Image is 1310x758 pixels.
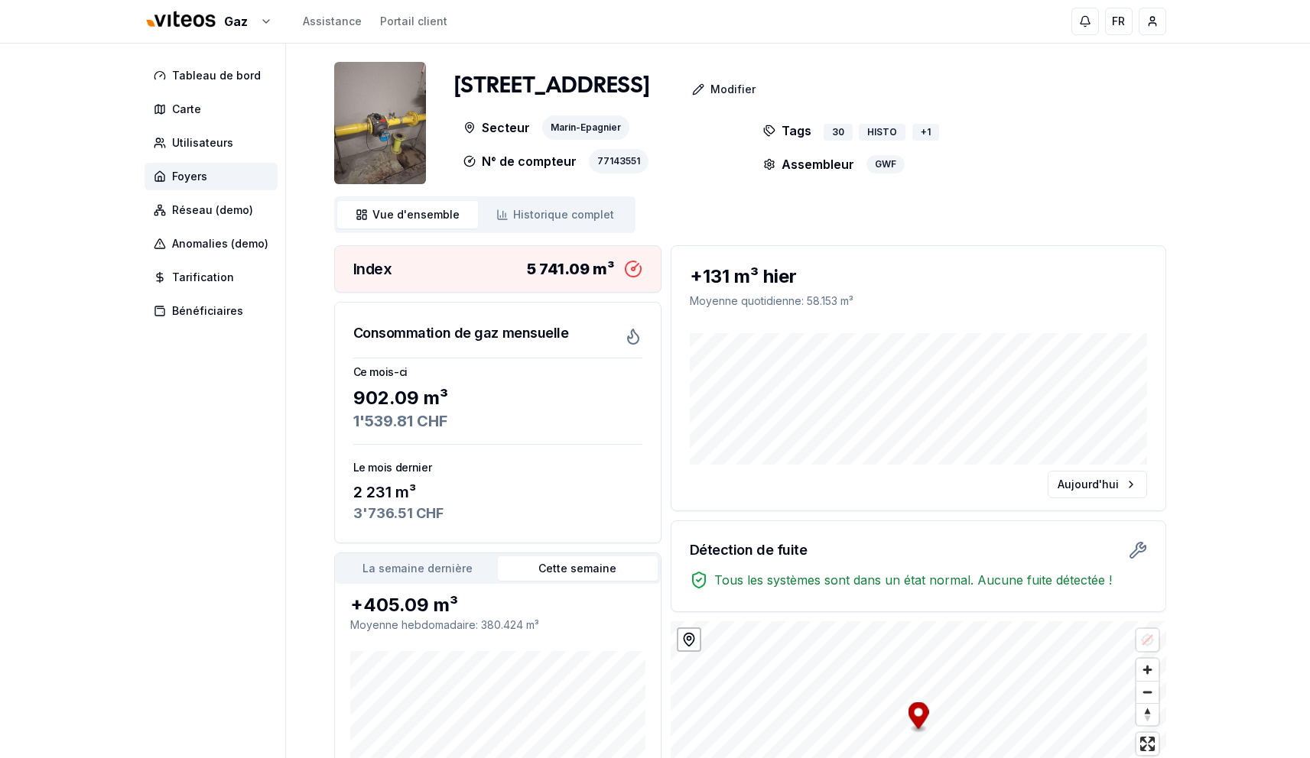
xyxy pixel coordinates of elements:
[380,14,447,29] a: Portail client
[498,556,658,581] button: Cette semaine
[1136,629,1159,651] button: Location not available
[866,155,905,173] div: GWF
[1136,703,1159,725] button: Reset bearing to north
[463,115,530,140] p: Secteur
[353,503,642,524] div: 3'736.51 CHF
[145,163,284,190] a: Foyers
[334,62,426,184] img: unit Image
[589,149,648,173] div: 77143551
[145,96,284,123] a: Carte
[690,264,1147,289] div: +131 m³ hier
[224,12,248,31] span: Gaz
[145,297,284,325] a: Bénéficiaires
[542,115,629,140] div: Marin-Epagnier
[172,236,268,251] span: Anomalies (demo)
[145,264,284,291] a: Tarification
[145,5,272,38] button: Gaz
[478,201,632,228] a: Historique complet
[690,539,808,561] h3: Détection de fuite
[353,322,569,344] h3: Consommation de gaz mensuelle
[710,82,756,97] p: Modifier
[353,258,392,280] h3: Index
[912,124,939,141] div: + 1
[350,593,645,617] div: +405.09 m³
[859,124,905,141] div: HISTO
[353,386,642,410] div: 902.09 m³
[353,410,642,432] div: 1'539.81 CHF
[145,196,284,224] a: Réseau (demo)
[372,207,460,222] span: Vue d'ensemble
[145,129,284,157] a: Utilisateurs
[1048,471,1147,498] button: Aujourd'hui
[145,2,218,38] img: Viteos - Gaz Logo
[337,201,478,228] a: Vue d'ensemble
[172,202,253,218] span: Réseau (demo)
[353,460,642,475] h3: Le mois dernier
[649,74,768,105] a: Modifier
[1105,8,1133,35] button: FR
[145,62,284,89] a: Tableau de bord
[172,135,233,151] span: Utilisateurs
[172,169,207,184] span: Foyers
[1136,682,1159,703] span: Zoom out
[145,230,284,258] a: Anomalies (demo)
[172,68,261,83] span: Tableau de bord
[824,124,853,141] div: 30
[303,14,362,29] a: Assistance
[353,481,642,503] div: 2 231 m³
[463,149,577,173] p: N° de compteur
[763,115,811,146] p: Tags
[1112,14,1125,29] span: FR
[353,364,642,380] h3: Ce mois-ci
[690,293,1147,309] p: Moyenne quotidienne : 58.153 m³
[714,571,1112,589] span: Tous les systèmes sont dans un état normal. Aucune fuite détectée !
[338,556,498,581] button: La semaine dernière
[1136,704,1159,725] span: Reset bearing to north
[454,73,649,100] h1: [STREET_ADDRESS]
[908,702,928,734] div: Map marker
[350,617,645,633] p: Moyenne hebdomadaire : 380.424 m³
[513,207,614,222] span: Historique complet
[172,102,201,117] span: Carte
[1136,733,1159,755] button: Enter fullscreen
[172,270,234,285] span: Tarification
[527,258,615,280] div: 5 741.09 m³
[1136,659,1159,681] button: Zoom in
[763,155,854,173] p: Assembleur
[1136,681,1159,703] button: Zoom out
[912,118,939,146] button: +1
[172,303,243,319] span: Bénéficiaires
